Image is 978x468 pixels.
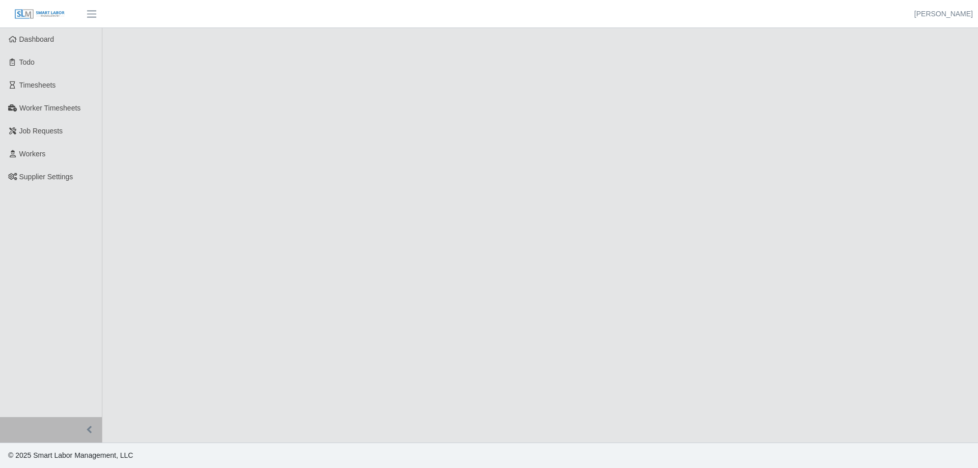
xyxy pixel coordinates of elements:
[914,9,973,19] a: [PERSON_NAME]
[19,58,35,66] span: Todo
[14,9,65,20] img: SLM Logo
[19,127,63,135] span: Job Requests
[19,35,55,43] span: Dashboard
[19,173,73,181] span: Supplier Settings
[8,451,133,459] span: © 2025 Smart Labor Management, LLC
[19,150,46,158] span: Workers
[19,81,56,89] span: Timesheets
[19,104,80,112] span: Worker Timesheets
